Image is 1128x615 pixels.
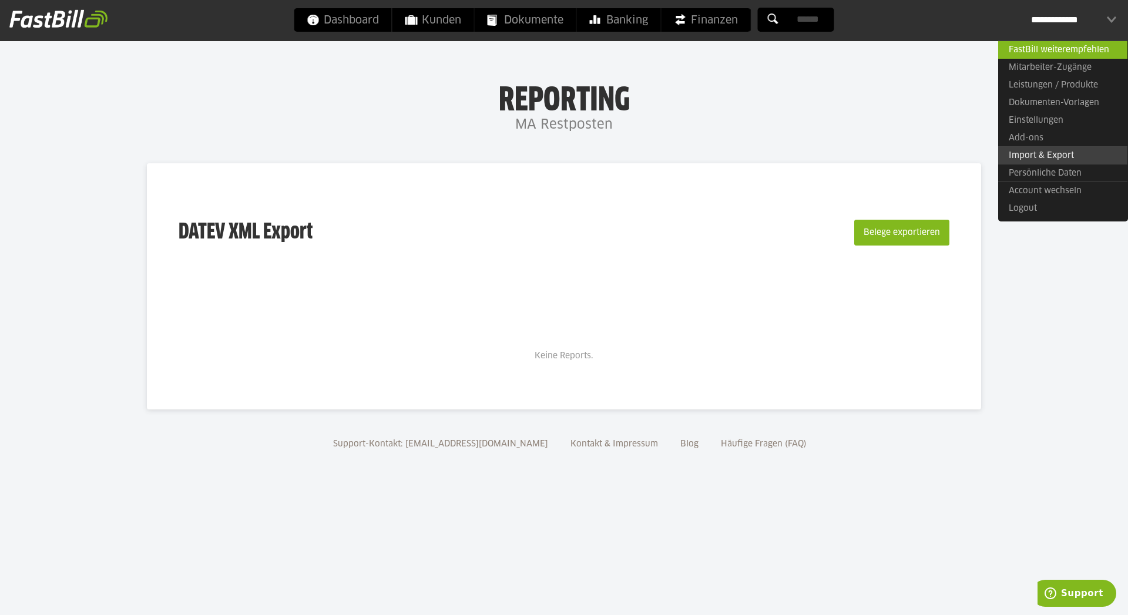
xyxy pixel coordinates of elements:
[998,129,1127,147] a: Add-ons
[998,112,1127,129] a: Einstellungen
[405,8,461,32] span: Kunden
[590,8,648,32] span: Banking
[998,146,1127,164] a: Import & Export
[9,9,108,28] img: fastbill_logo_white.png
[674,8,738,32] span: Finanzen
[998,164,1127,182] a: Persönliche Daten
[179,195,313,270] h3: DATEV XML Export
[1038,580,1116,609] iframe: Öffnet ein Widget, in dem Sie weitere Informationen finden
[998,41,1127,59] a: FastBill weiterempfehlen
[662,8,751,32] a: Finanzen
[535,352,593,360] span: Keine Reports.
[117,83,1010,113] h1: Reporting
[307,8,379,32] span: Dashboard
[566,440,662,448] a: Kontakt & Impressum
[998,59,1127,76] a: Mitarbeiter-Zugänge
[717,440,811,448] a: Häufige Fragen (FAQ)
[854,220,949,246] button: Belege exportieren
[488,8,563,32] span: Dokumente
[392,8,474,32] a: Kunden
[998,94,1127,112] a: Dokumenten-Vorlagen
[329,440,552,448] a: Support-Kontakt: [EMAIL_ADDRESS][DOMAIN_NAME]
[998,182,1127,200] a: Account wechseln
[294,8,392,32] a: Dashboard
[998,76,1127,94] a: Leistungen / Produkte
[998,200,1127,217] a: Logout
[475,8,576,32] a: Dokumente
[577,8,661,32] a: Banking
[676,440,703,448] a: Blog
